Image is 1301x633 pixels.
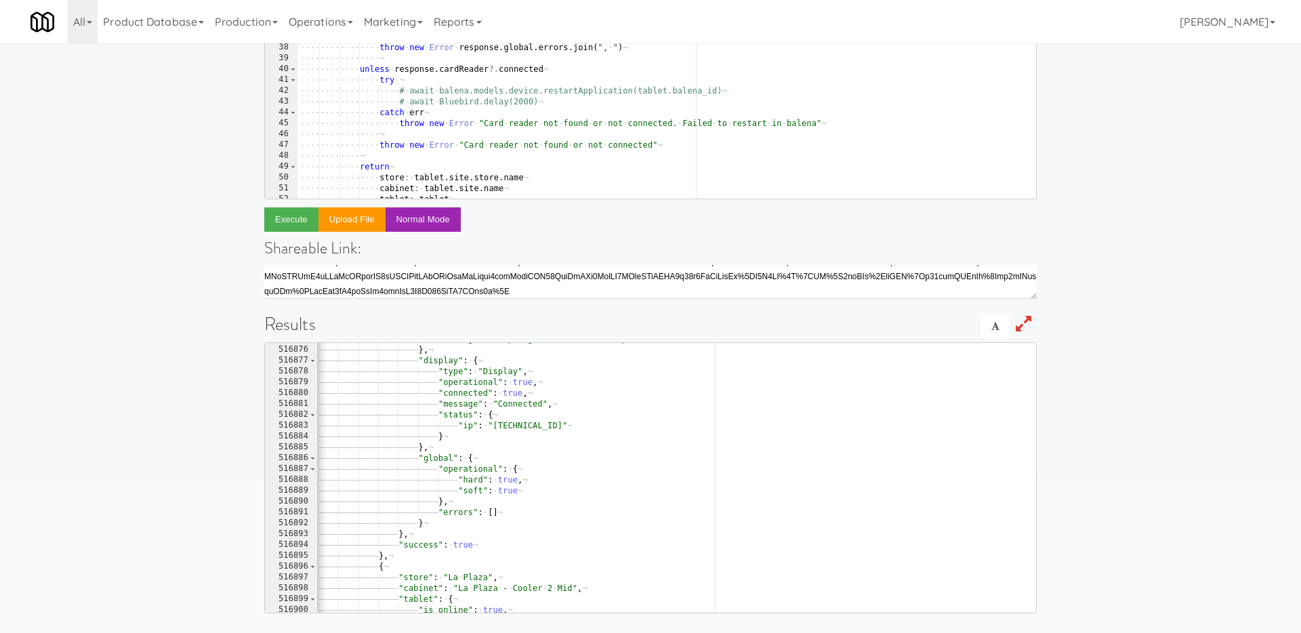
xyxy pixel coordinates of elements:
[265,453,317,464] div: 516886
[265,583,317,594] div: 516898
[265,420,317,431] div: 516883
[265,388,317,399] div: 516880
[265,496,317,507] div: 516890
[265,464,317,474] div: 516887
[265,64,297,75] div: 40
[265,161,297,172] div: 49
[265,485,317,496] div: 516889
[265,344,317,355] div: 516876
[265,550,317,561] div: 516895
[265,377,317,388] div: 516879
[265,129,297,140] div: 46
[264,239,1037,257] h4: Shareable Link:
[265,194,297,205] div: 52
[264,207,318,232] button: Execute
[265,605,317,615] div: 516900
[265,518,317,529] div: 516892
[265,75,297,85] div: 41
[265,150,297,161] div: 48
[265,539,317,550] div: 516894
[30,10,54,34] img: Micromart
[265,366,317,377] div: 516878
[265,85,297,96] div: 42
[265,507,317,518] div: 516891
[264,314,1037,334] h1: Results
[265,431,317,442] div: 516884
[265,140,297,150] div: 47
[265,529,317,539] div: 516893
[265,107,297,118] div: 44
[265,42,297,53] div: 38
[264,265,1037,299] textarea: lorem://ipsumd.sitametcons.adi/elitsed?doei=T0IncIDiD2%0UT%8LABOREeTd4mAgnAALIQuAeNiMADmIniMvEN4%...
[265,474,317,485] div: 516888
[265,442,317,453] div: 516885
[265,561,317,572] div: 516896
[265,53,297,64] div: 39
[265,399,317,409] div: 516881
[265,355,317,366] div: 516877
[265,594,317,605] div: 516899
[265,409,317,420] div: 516882
[386,207,461,232] button: Normal Mode
[265,118,297,129] div: 45
[265,96,297,107] div: 43
[265,172,297,183] div: 50
[265,183,297,194] div: 51
[265,572,317,583] div: 516897
[318,207,386,232] button: Upload file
